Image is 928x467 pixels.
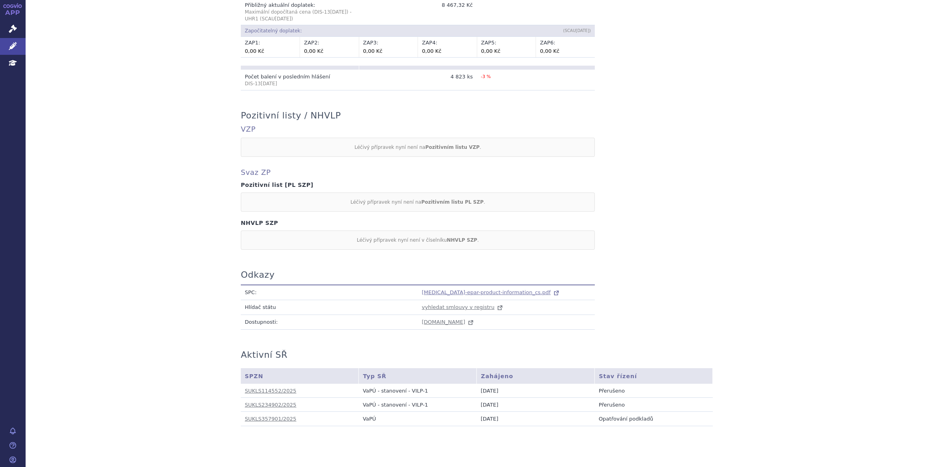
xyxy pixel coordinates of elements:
a: vyhledat smlouvy v registru [422,304,504,310]
td: Počet balení v posledním hlášení [241,70,359,90]
span: 2 [314,40,318,46]
div: Léčivý přípravek nyní není na . [241,192,595,212]
th: Zahájeno [477,368,595,384]
td: VaPÚ - stanovení - VILP-1 [359,384,477,398]
h4: VZP [241,125,713,134]
span: Opatřování podkladů [599,416,653,422]
td: Dostupnosti: [241,315,418,329]
div: 0,00 Kč [481,47,532,55]
td: ZAP : [418,37,477,57]
span: 5 [491,40,494,46]
strong: NHVLP SZP [447,237,477,243]
span: [DATE] [481,402,498,408]
th: Stav řízení [595,368,713,384]
td: VaPÚ [359,412,477,426]
span: 3 [373,40,376,46]
td: ZAP : [359,37,418,57]
td: Započitatelný doplatek: [241,25,477,37]
td: VaPÚ - stanovení - VILP-1 [359,398,477,412]
td: Hlídač státu [241,300,418,315]
td: ZAP : [241,37,300,57]
strong: Pozitivním listu VZP [425,144,480,150]
h4: NHVLP SZP [241,220,713,226]
a: [MEDICAL_DATA]-epar-product-information_cs.pdf [422,289,560,295]
div: Léčivý přípravek nyní není na . [241,138,595,157]
a: [DOMAIN_NAME] [422,319,475,325]
span: 6 [550,40,554,46]
span: [DATE] [481,416,498,422]
span: -3 % [481,74,491,79]
span: [DATE] [330,9,346,15]
h4: Pozitivní list [PL SZP] [241,182,713,188]
h3: Aktivní SŘ [241,350,288,360]
a: SUKLS234902/2025 [245,402,296,408]
div: Léčivý přípravek nyní není v číselníku . [241,230,595,250]
span: [DATE] [481,388,498,394]
td: SPC: [241,285,418,300]
th: SPZN [241,368,359,384]
a: SUKLS357901/2025 [245,416,296,422]
span: [DATE] [576,28,589,33]
div: 0,00 Kč [363,47,414,55]
span: [MEDICAL_DATA]-epar-product-information_cs.pdf [422,289,551,295]
span: Přerušeno [599,388,625,394]
p: Maximální dopočítaná cena (DIS-13 ) - UHR1 (SCAU ) [245,9,355,22]
span: 4 [432,40,436,46]
strong: Pozitivním listu PL SZP [421,199,484,205]
th: Typ SŘ [359,368,477,384]
a: SUKLS114552/2025 [245,388,296,394]
span: vyhledat smlouvy v registru [422,304,495,310]
span: [DATE] [275,16,291,22]
span: [DATE] [261,81,277,86]
td: ZAP : [300,37,359,57]
div: 0,00 Kč [422,47,473,55]
td: ZAP : [477,37,536,57]
h3: Pozitivní listy / NHVLP [241,110,341,121]
h3: Odkazy [241,270,275,280]
span: Přerušeno [599,402,625,408]
div: 0,00 Kč [540,47,591,55]
div: 0,00 Kč [245,47,296,55]
td: 4 823 ks [359,70,477,90]
p: DIS-13 [245,80,355,87]
td: ZAP : [536,37,595,57]
span: [DOMAIN_NAME] [422,319,466,325]
span: (SCAU ) [563,28,591,33]
h4: Svaz ZP [241,168,713,177]
div: 0,00 Kč [304,47,355,55]
span: 1 [255,40,258,46]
